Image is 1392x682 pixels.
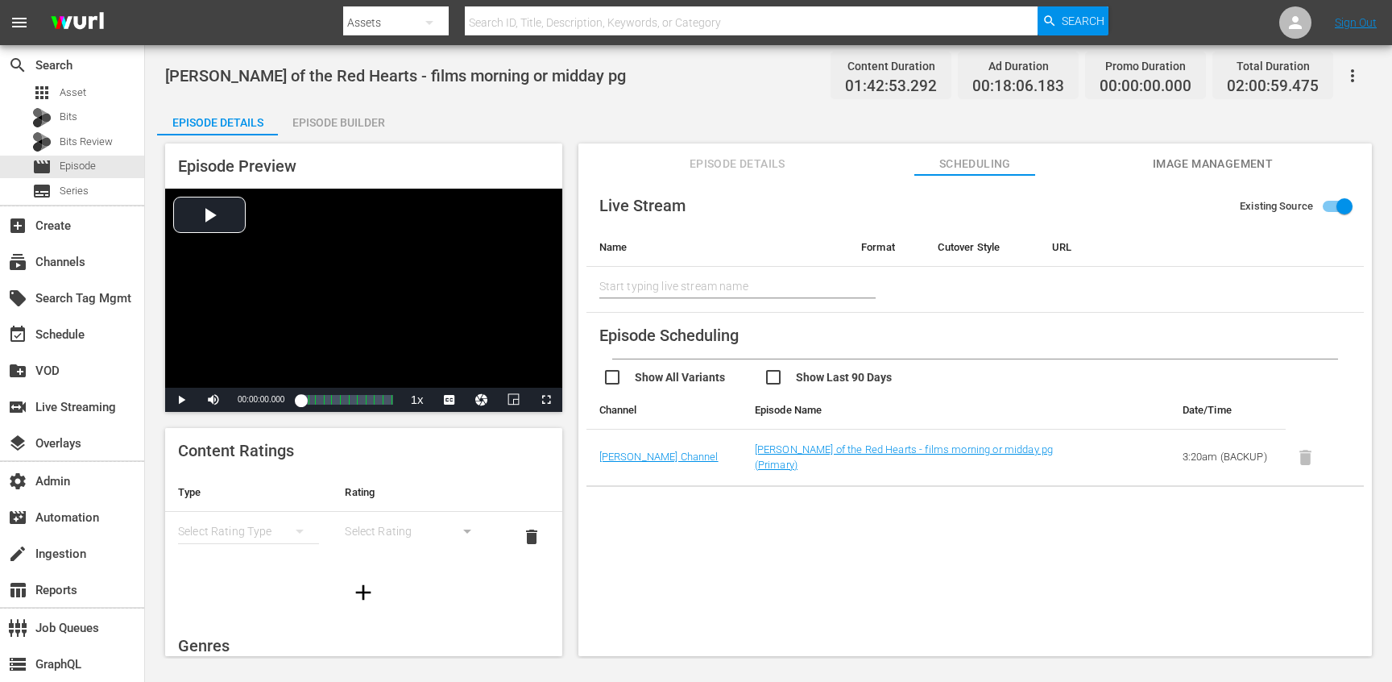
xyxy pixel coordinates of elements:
span: Schedule [8,325,27,344]
span: Genres [178,636,230,655]
th: Channel [586,391,742,430]
td: 3:20am (BACKUP) [1170,430,1286,486]
span: Episode Scheduling [599,326,739,345]
span: delete [522,527,541,547]
span: Series [32,181,52,201]
div: Video Player [165,189,562,412]
th: Cutover Style [925,228,1039,267]
button: Fullscreen [530,388,562,412]
div: Ad Duration [972,55,1064,77]
span: Scheduling [914,154,1035,174]
span: Bits [60,109,77,125]
span: Search Tag Mgmt [8,289,27,308]
button: delete [512,518,551,556]
button: Episode Builder [278,103,399,135]
span: [PERSON_NAME] of the Red Hearts - films morning or midday pg [165,66,626,85]
th: Rating [332,473,499,512]
span: Ingestion [8,544,27,563]
span: 00:18:06.183 [972,77,1064,96]
div: Progress Bar [300,395,392,405]
div: Content Duration [845,55,937,77]
a: [PERSON_NAME] of the Red Hearts - films morning or midday pg (Primary) [755,443,1053,471]
span: 01:42:53.292 [845,77,937,96]
span: 00:00:00.000 [238,395,284,404]
span: Bits Review [60,134,113,150]
span: Existing Source [1240,198,1313,214]
div: Bits Review [32,132,52,152]
button: Mute [197,388,230,412]
span: Asset [32,83,52,102]
th: Episode Name [742,391,1092,430]
button: Playback Rate [401,388,433,412]
span: Reports [8,580,27,600]
span: Search [1062,6,1104,35]
span: 00:00:00.000 [1100,77,1191,96]
th: Date/Time [1170,391,1286,430]
span: Episode Details [677,154,797,174]
a: Sign Out [1335,16,1377,29]
button: Picture-in-Picture [498,388,530,412]
button: Episode Details [157,103,278,135]
span: Search [8,56,27,75]
th: Format [848,228,925,267]
button: Play [165,388,197,412]
span: Series [60,183,89,199]
a: [PERSON_NAME] Channel [599,451,719,463]
table: simple table [165,473,562,562]
div: Total Duration [1227,55,1319,77]
span: Live Streaming [8,397,27,417]
button: Search [1038,6,1108,35]
span: Asset [60,85,86,101]
span: menu [10,13,29,32]
span: Image Management [1152,154,1273,174]
div: Episode Details [157,103,278,142]
span: GraphQL [8,655,27,674]
span: 02:00:59.475 [1227,77,1319,96]
span: Create [8,216,27,235]
button: Jump To Time [466,388,498,412]
button: Captions [433,388,466,412]
th: URL [1039,228,1338,267]
span: VOD [8,361,27,381]
span: Job Queues [8,618,27,638]
span: Episode [32,157,52,177]
span: Channels [8,252,27,272]
span: Live Stream [599,196,686,215]
span: Content Ratings [178,441,294,460]
th: Name [586,228,848,267]
div: Promo Duration [1100,55,1191,77]
span: Episode [60,158,96,174]
div: Episode Builder [278,103,399,142]
img: ans4CAIJ8jUAAAAAAAAAAAAAAAAAAAAAAAAgQb4GAAAAAAAAAAAAAAAAAAAAAAAAJMjXAAAAAAAAAAAAAAAAAAAAAAAAgAT5G... [39,4,116,42]
span: Admin [8,472,27,491]
th: Type [165,473,332,512]
div: Bits [32,108,52,127]
span: Automation [8,508,27,527]
span: Episode Preview [178,156,296,176]
span: Overlays [8,434,27,453]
